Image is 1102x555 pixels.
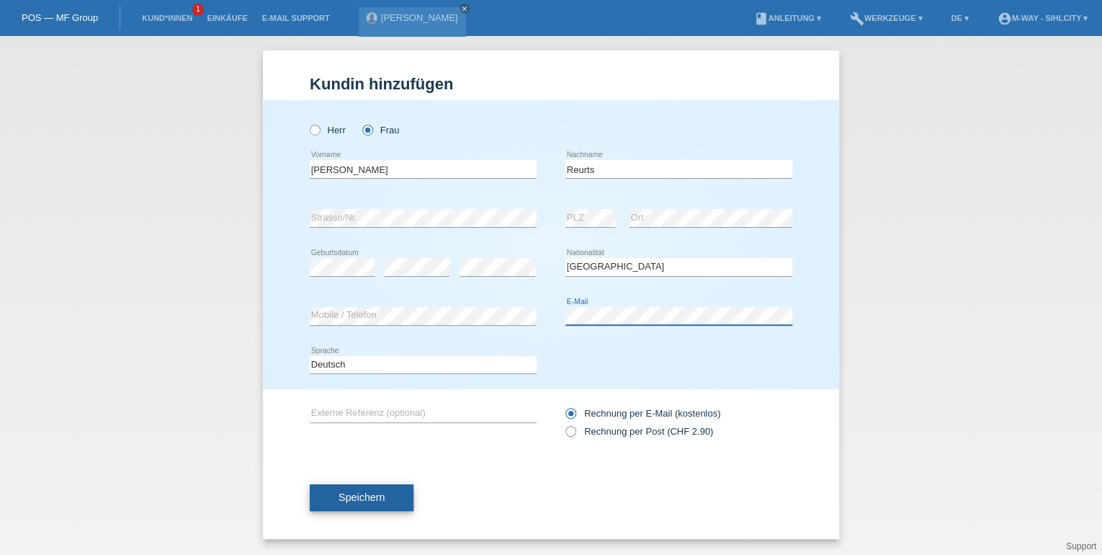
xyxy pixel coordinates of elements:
[460,4,470,14] a: close
[362,125,399,136] label: Frau
[1066,541,1096,551] a: Support
[310,125,346,136] label: Herr
[22,12,98,23] a: POS — MF Group
[461,5,468,12] i: close
[565,408,720,419] label: Rechnung per E-Mail (kostenlos)
[998,12,1012,26] i: account_circle
[362,125,372,134] input: Frau
[944,14,975,22] a: DE ▾
[565,426,713,437] label: Rechnung per Post (CHF 2.90)
[255,14,337,22] a: E-Mail Support
[310,484,413,512] button: Speichern
[565,408,575,426] input: Rechnung per E-Mail (kostenlos)
[200,14,254,22] a: Einkäufe
[565,426,575,444] input: Rechnung per Post (CHF 2.90)
[381,12,458,23] a: [PERSON_NAME]
[746,14,828,22] a: bookAnleitung ▾
[850,12,864,26] i: build
[843,14,930,22] a: buildWerkzeuge ▾
[310,75,792,93] h1: Kundin hinzufügen
[990,14,1095,22] a: account_circlem-way - Sihlcity ▾
[339,492,385,503] span: Speichern
[192,4,204,16] span: 1
[135,14,200,22] a: Kund*innen
[753,12,768,26] i: book
[310,125,319,134] input: Herr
